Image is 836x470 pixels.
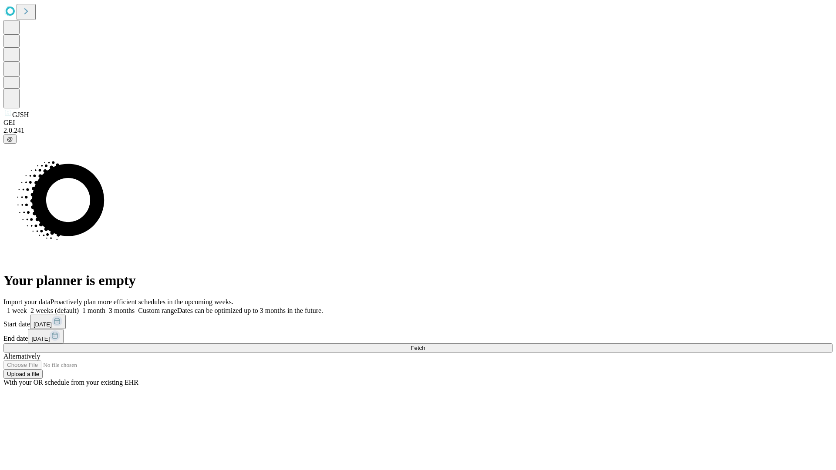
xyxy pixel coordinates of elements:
button: Upload a file [3,369,43,379]
span: [DATE] [34,321,52,328]
span: Proactively plan more efficient schedules in the upcoming weeks. [51,298,233,305]
span: @ [7,136,13,142]
span: 1 week [7,307,27,314]
span: GJSH [12,111,29,118]
span: Custom range [138,307,177,314]
button: [DATE] [28,329,64,343]
span: 3 months [109,307,135,314]
span: [DATE] [31,336,50,342]
span: Dates can be optimized up to 3 months in the future. [177,307,323,314]
div: 2.0.241 [3,127,833,134]
button: @ [3,134,17,144]
div: GEI [3,119,833,127]
span: 1 month [82,307,105,314]
span: 2 weeks (default) [30,307,79,314]
h1: Your planner is empty [3,272,833,289]
div: Start date [3,315,833,329]
span: Fetch [411,345,425,351]
span: Import your data [3,298,51,305]
button: Fetch [3,343,833,352]
span: Alternatively [3,352,40,360]
div: End date [3,329,833,343]
button: [DATE] [30,315,66,329]
span: With your OR schedule from your existing EHR [3,379,138,386]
